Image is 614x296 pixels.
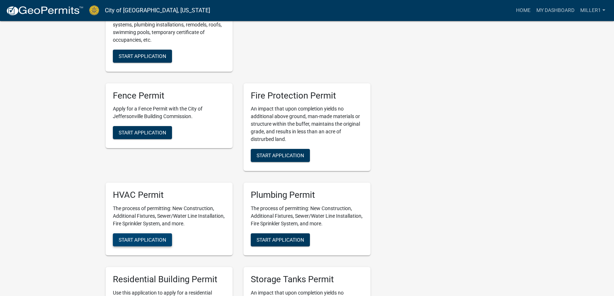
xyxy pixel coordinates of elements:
h5: HVAC Permit [113,190,225,200]
p: The process of permitting: New Construction, Additional Fixtures, Sewer/Water Line Installation, ... [251,205,363,228]
a: Home [513,4,533,17]
h5: Plumbing Permit [251,190,363,200]
h5: Fire Protection Permit [251,91,363,101]
img: City of Jeffersonville, Indiana [89,5,99,15]
a: My Dashboard [533,4,577,17]
button: Start Application [113,50,172,63]
h5: Residential Building Permit [113,274,225,285]
h5: Storage Tanks Permit [251,274,363,285]
span: Start Application [119,53,166,59]
span: Start Application [119,237,166,243]
button: Start Application [113,233,172,246]
a: MILLER1 [577,4,608,17]
button: Start Application [113,126,172,139]
a: City of [GEOGRAPHIC_DATA], [US_STATE] [105,4,210,17]
span: Start Application [257,153,304,158]
p: An impact that upon completion yields no additional above ground, man-made materials or structure... [251,105,363,143]
h5: Fence Permit [113,91,225,101]
span: Start Application [257,237,304,243]
span: Start Application [119,130,166,136]
button: Start Application [251,233,310,246]
button: Start Application [251,149,310,162]
p: The process of permitting: New Construction, Additional Fixtures, Sewer/Water Line Installation, ... [113,205,225,228]
p: Apply for a Fence Permit with the City of Jeffersonville Building Commission. [113,105,225,120]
